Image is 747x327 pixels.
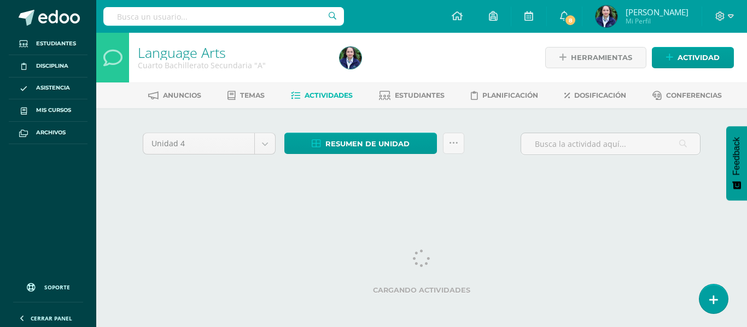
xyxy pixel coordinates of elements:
[138,60,326,70] div: Cuarto Bachillerato Secundaria 'A'
[36,39,76,48] span: Estudiantes
[138,45,326,60] h1: Language Arts
[36,84,70,92] span: Asistencia
[36,106,71,115] span: Mis cursos
[545,47,646,68] a: Herramientas
[325,134,410,154] span: Resumen de unidad
[379,87,445,104] a: Estudiantes
[44,283,70,291] span: Soporte
[678,47,720,68] span: Actividad
[626,16,688,26] span: Mi Perfil
[395,91,445,99] span: Estudiantes
[626,7,688,17] span: [PERSON_NAME]
[103,7,344,26] input: Busca un usuario...
[9,122,87,144] a: Archivos
[652,87,722,104] a: Conferencias
[732,137,742,175] span: Feedback
[163,91,201,99] span: Anuncios
[36,62,68,70] span: Disciplina
[36,128,66,137] span: Archivos
[9,78,87,100] a: Asistencia
[726,126,747,200] button: Feedback - Mostrar encuesta
[240,91,265,99] span: Temas
[571,47,632,68] span: Herramientas
[151,133,246,154] span: Unidad 4
[31,314,72,322] span: Cerrar panel
[652,47,734,68] a: Actividad
[9,99,87,122] a: Mis cursos
[564,87,626,104] a: Dosificación
[9,55,87,78] a: Disciplina
[574,91,626,99] span: Dosificación
[227,87,265,104] a: Temas
[596,5,617,27] img: 381c161aa04f9ea8baa001c8ef3cbafa.png
[305,91,353,99] span: Actividades
[284,133,437,154] a: Resumen de unidad
[143,286,701,294] label: Cargando actividades
[13,272,83,299] a: Soporte
[564,14,576,26] span: 8
[471,87,538,104] a: Planificación
[340,47,361,69] img: 381c161aa04f9ea8baa001c8ef3cbafa.png
[521,133,700,154] input: Busca la actividad aquí...
[291,87,353,104] a: Actividades
[482,91,538,99] span: Planificación
[148,87,201,104] a: Anuncios
[138,43,226,62] a: Language Arts
[666,91,722,99] span: Conferencias
[9,33,87,55] a: Estudiantes
[143,133,275,154] a: Unidad 4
